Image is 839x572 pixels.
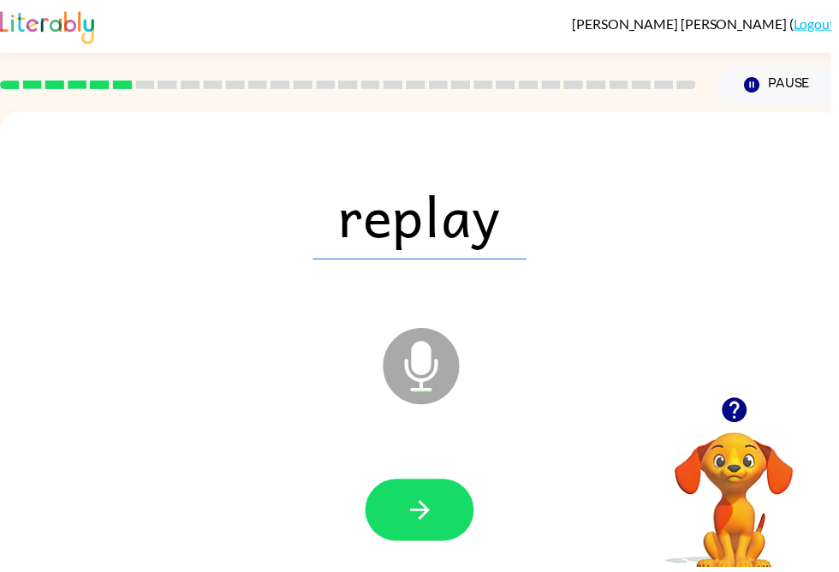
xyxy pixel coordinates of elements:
span: [PERSON_NAME] [PERSON_NAME] [578,15,797,32]
span: replay [316,173,532,262]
